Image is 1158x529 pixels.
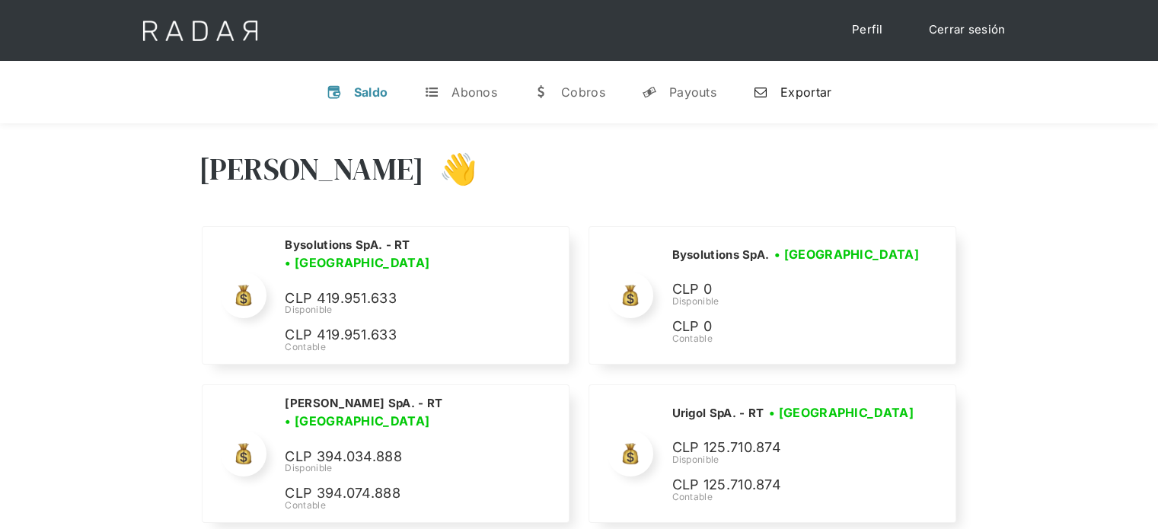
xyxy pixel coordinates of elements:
h2: Bysolutions SpA. - RT [285,237,410,253]
p: CLP 419.951.633 [285,324,513,346]
h3: • [GEOGRAPHIC_DATA] [285,253,429,272]
div: Cobros [561,84,605,100]
div: Disponible [672,295,924,308]
h2: [PERSON_NAME] SpA. - RT [285,396,442,411]
p: CLP 394.034.888 [285,446,513,468]
h3: 👋 [424,150,477,188]
div: Abonos [451,84,497,100]
div: Contable [672,490,918,504]
div: v [327,84,342,100]
h3: • [GEOGRAPHIC_DATA] [774,245,919,263]
h2: Urigol SpA. - RT [672,406,764,421]
div: w [534,84,549,100]
h3: • [GEOGRAPHIC_DATA] [285,412,429,430]
div: Saldo [354,84,388,100]
div: n [753,84,768,100]
p: CLP 394.074.888 [285,483,513,505]
div: Disponible [285,303,550,317]
p: CLP 0 [672,316,900,338]
h2: Bysolutions SpA. [672,247,769,263]
p: CLP 419.951.633 [285,288,513,310]
div: Contable [285,499,550,512]
a: Perfil [837,15,898,45]
div: y [642,84,657,100]
div: Disponible [285,461,550,475]
div: Exportar [780,84,831,100]
div: Contable [672,332,924,346]
div: Payouts [669,84,716,100]
h3: • [GEOGRAPHIC_DATA] [769,403,914,422]
h3: [PERSON_NAME] [199,150,425,188]
div: Contable [285,340,550,354]
div: t [424,84,439,100]
div: Disponible [672,453,918,467]
p: CLP 0 [672,279,900,301]
p: CLP 125.710.874 [672,437,900,459]
p: CLP 125.710.874 [672,474,900,496]
a: Cerrar sesión [914,15,1021,45]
